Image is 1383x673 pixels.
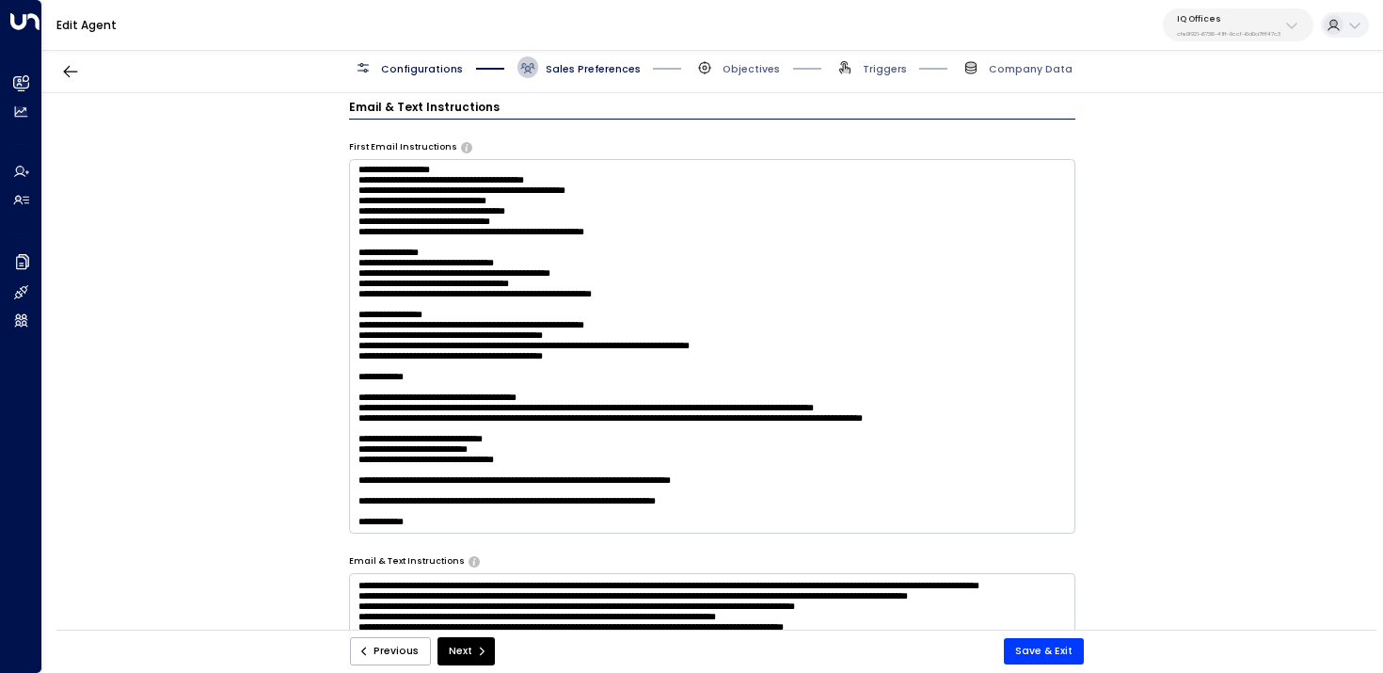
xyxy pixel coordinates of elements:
[350,637,431,665] button: Previous
[56,17,117,33] a: Edit Agent
[863,62,907,76] span: Triggers
[989,62,1073,76] span: Company Data
[349,555,465,569] label: Email & Text Instructions
[1177,30,1280,38] p: cfe0f921-6736-41ff-9ccf-6d0a7fff47c3
[349,141,457,154] label: First Email Instructions
[1004,638,1084,665] button: Save & Exit
[546,62,641,76] span: Sales Preferences
[1177,13,1280,24] p: IQ Offices
[349,99,1076,120] h3: Email & Text Instructions
[1163,8,1313,41] button: IQ Officescfe0f921-6736-41ff-9ccf-6d0a7fff47c3
[461,142,471,152] button: Specify instructions for the agent's first email only, such as introductory content, special offe...
[469,556,479,566] button: Provide any specific instructions you want the agent to follow only when responding to leads via ...
[437,637,495,665] button: Next
[381,62,463,76] span: Configurations
[723,62,780,76] span: Objectives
